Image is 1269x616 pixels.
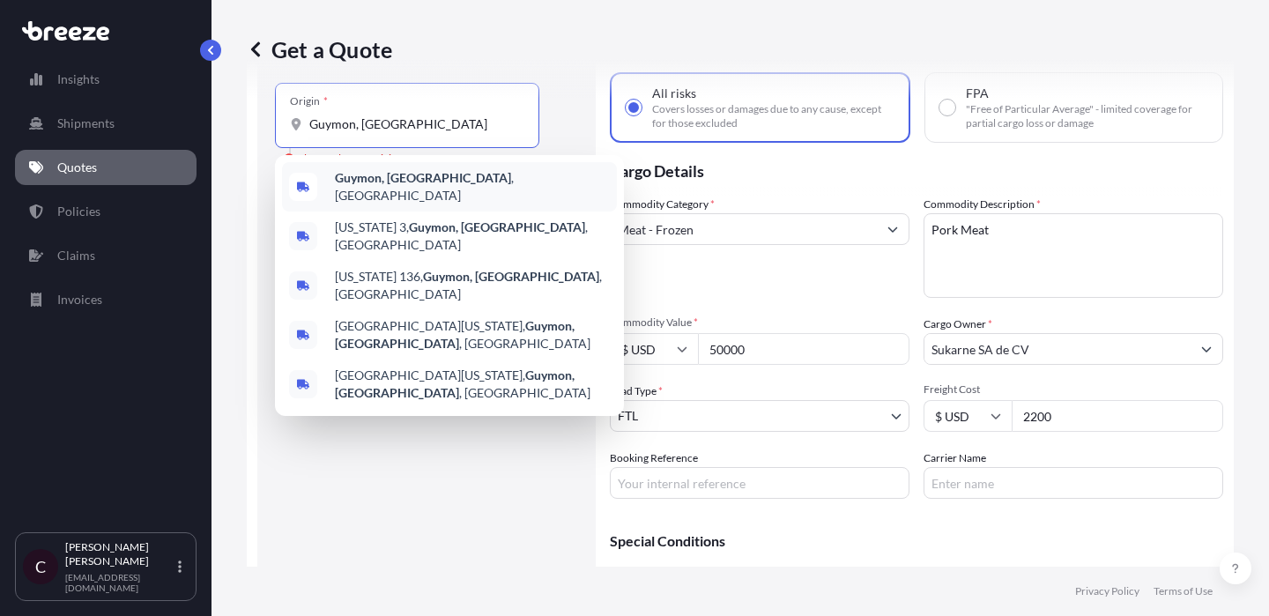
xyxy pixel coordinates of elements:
[57,203,100,220] p: Policies
[57,247,95,264] p: Claims
[877,213,909,245] button: Show suggestions
[290,94,328,108] div: Origin
[924,315,992,333] label: Cargo Owner
[652,102,894,130] span: Covers losses or damages due to any cause, except for those excluded
[335,219,610,254] span: [US_STATE] 3, , [GEOGRAPHIC_DATA]
[247,35,392,63] p: Get a Quote
[335,268,610,303] span: [US_STATE] 136, , [GEOGRAPHIC_DATA]
[729,562,862,589] span: Temperature Controlled
[618,407,638,425] span: FTL
[57,159,97,176] p: Quotes
[611,213,877,245] input: Select a commodity type
[966,102,1208,130] span: "Free of Particular Average" - limited coverage for partial cargo loss or damage
[698,333,909,365] input: Type amount
[335,170,511,185] b: Guymon, [GEOGRAPHIC_DATA]
[610,382,663,400] span: Load Type
[1012,400,1223,432] input: Enter amount
[610,467,909,499] input: Your internal reference
[284,150,397,167] div: Please select an origin
[633,562,692,589] span: Hazardous
[924,467,1223,499] input: Enter name
[1062,562,1123,589] span: Bulk Cargo
[924,382,1223,397] span: Freight Cost
[974,562,1025,589] span: Livestock
[57,71,100,88] p: Insights
[924,196,1041,213] label: Commodity Description
[899,562,937,589] span: Fragile
[924,449,986,467] label: Carrier Name
[335,367,610,402] span: [GEOGRAPHIC_DATA][US_STATE], , [GEOGRAPHIC_DATA]
[57,291,102,308] p: Invoices
[610,196,715,213] label: Commodity Category
[610,534,1223,548] p: Special Conditions
[924,333,1191,365] input: Full name
[65,540,174,568] p: [PERSON_NAME] [PERSON_NAME]
[309,115,517,133] input: Origin
[1154,584,1213,598] p: Terms of Use
[65,572,174,593] p: [EMAIL_ADDRESS][DOMAIN_NAME]
[1075,584,1139,598] p: Privacy Policy
[610,143,1223,196] p: Cargo Details
[335,169,610,204] span: , [GEOGRAPHIC_DATA]
[409,219,585,234] b: Guymon, [GEOGRAPHIC_DATA]
[610,315,909,330] span: Commodity Value
[423,269,599,284] b: Guymon, [GEOGRAPHIC_DATA]
[610,449,698,467] label: Booking Reference
[1191,333,1222,365] button: Show suggestions
[335,317,610,353] span: [GEOGRAPHIC_DATA][US_STATE], , [GEOGRAPHIC_DATA]
[275,155,624,416] div: Show suggestions
[35,558,46,575] span: C
[57,115,115,132] p: Shipments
